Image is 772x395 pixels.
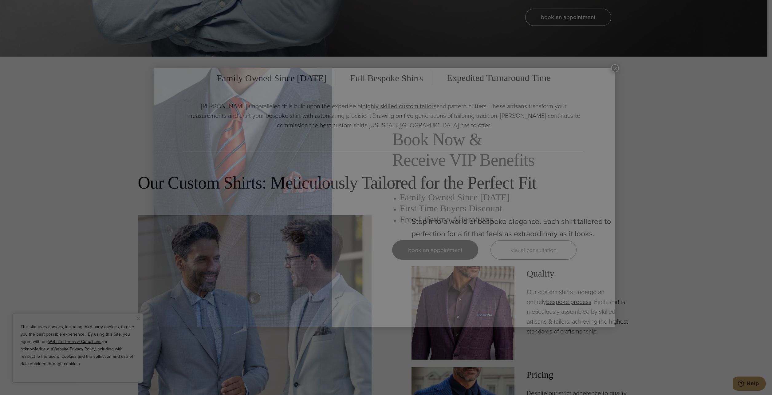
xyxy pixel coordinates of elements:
[400,203,577,214] h3: First Time Buyers Discount
[611,64,619,72] button: Close
[392,240,478,260] a: book an appointment
[392,129,577,170] h2: Book Now & Receive VIP Benefits
[400,192,577,203] h3: Family Owned Since [DATE]
[14,4,26,10] span: Help
[490,240,577,260] a: visual consultation
[400,214,577,225] h3: Free Lifetime Alterations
